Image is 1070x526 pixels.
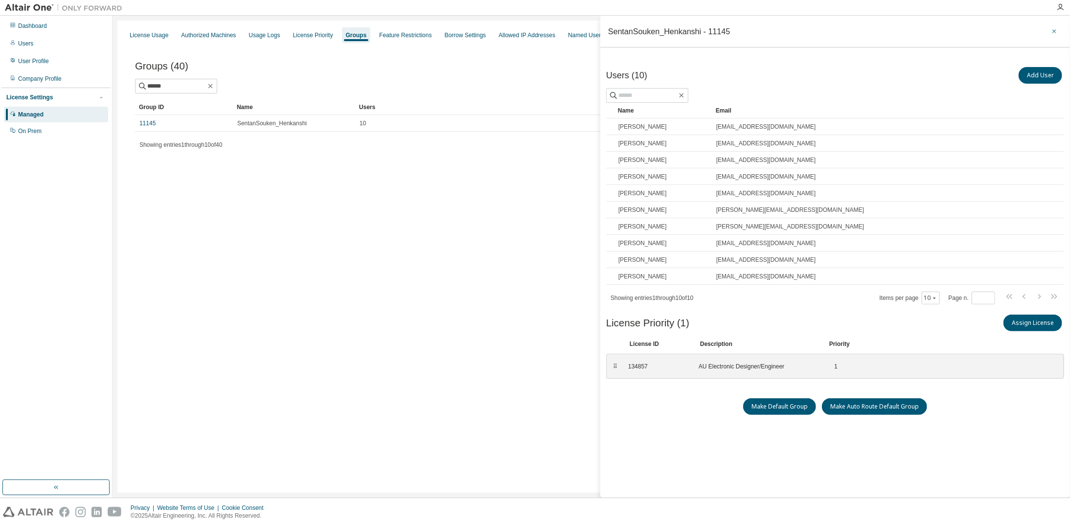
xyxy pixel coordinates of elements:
div: User Profile [18,57,49,65]
div: SentanSouken_Henkanshi - 11145 [608,27,730,35]
div: Email [716,103,1045,118]
div: Borrow Settings [445,31,486,39]
div: Company Profile [18,75,62,83]
img: altair_logo.svg [3,507,53,517]
div: Users [18,40,33,47]
span: [PERSON_NAME] [618,156,667,164]
span: [EMAIL_ADDRESS][DOMAIN_NAME] [716,123,816,131]
div: AU Electronic Designer/Engineer [699,363,816,370]
span: [EMAIL_ADDRESS][DOMAIN_NAME] [716,139,816,147]
span: License Priority (1) [606,318,689,329]
span: [PERSON_NAME] [618,256,667,264]
a: 11145 [139,119,156,127]
span: [PERSON_NAME] [618,239,667,247]
img: Altair One [5,3,127,13]
div: Groups [346,31,367,39]
span: [PERSON_NAME] [618,139,667,147]
div: Cookie Consent [222,504,269,512]
span: [EMAIL_ADDRESS][DOMAIN_NAME] [716,173,816,181]
span: [PERSON_NAME] [618,173,667,181]
div: Name [618,103,708,118]
span: [EMAIL_ADDRESS][DOMAIN_NAME] [716,256,816,264]
div: Website Terms of Use [157,504,222,512]
div: 1 [828,363,838,370]
div: 134857 [628,363,687,370]
span: Showing entries 1 through 10 of 40 [139,141,223,148]
div: Group ID [139,99,229,115]
div: Priority [829,340,850,348]
span: SentanSouken_Henkanshi [237,119,307,127]
div: Authorized Machines [181,31,236,39]
button: Assign License [1003,315,1062,331]
div: Named User [568,31,601,39]
span: [EMAIL_ADDRESS][DOMAIN_NAME] [716,239,816,247]
div: Dashboard [18,22,47,30]
span: [EMAIL_ADDRESS][DOMAIN_NAME] [716,156,816,164]
span: [PERSON_NAME] [618,206,667,214]
span: 10 [360,119,366,127]
span: [PERSON_NAME] [618,123,667,131]
span: [PERSON_NAME][EMAIL_ADDRESS][DOMAIN_NAME] [716,206,864,214]
img: facebook.svg [59,507,69,517]
button: Make Auto Route Default Group [822,398,927,415]
span: Page n. [949,292,995,304]
span: Users (10) [606,70,647,81]
span: Groups (40) [135,61,188,72]
div: License ID [630,340,688,348]
p: © 2025 Altair Engineering, Inc. All Rights Reserved. [131,512,270,520]
div: Description [700,340,818,348]
span: [PERSON_NAME][EMAIL_ADDRESS][DOMAIN_NAME] [716,223,864,230]
div: Privacy [131,504,157,512]
span: [PERSON_NAME] [618,273,667,280]
span: [EMAIL_ADDRESS][DOMAIN_NAME] [716,189,816,197]
span: [PERSON_NAME] [618,223,667,230]
span: Showing entries 1 through 10 of 10 [611,295,694,301]
div: Name [237,99,351,115]
button: Make Default Group [743,398,816,415]
div: License Usage [130,31,168,39]
button: Add User [1019,67,1062,84]
span: Items per page [880,292,940,304]
span: [PERSON_NAME] [618,189,667,197]
div: On Prem [18,127,42,135]
div: License Settings [6,93,53,101]
img: linkedin.svg [91,507,102,517]
img: youtube.svg [108,507,122,517]
div: License Priority [293,31,333,39]
button: 10 [924,294,937,302]
div: Feature Restrictions [379,31,432,39]
div: Allowed IP Addresses [499,31,555,39]
div: Users [359,99,1020,115]
div: Managed [18,111,44,118]
img: instagram.svg [75,507,86,517]
div: ⠿ [613,363,618,370]
div: Usage Logs [249,31,280,39]
span: [EMAIL_ADDRESS][DOMAIN_NAME] [716,273,816,280]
